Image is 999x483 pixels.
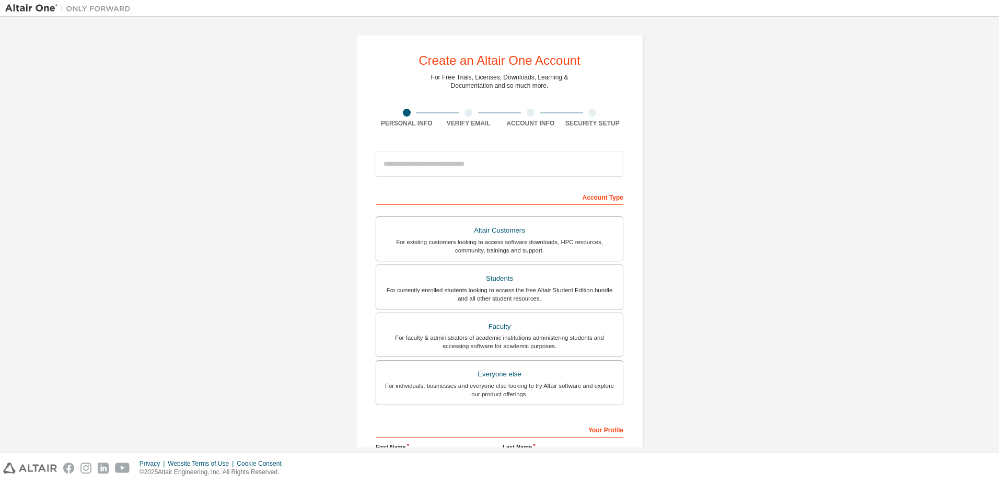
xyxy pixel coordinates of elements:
[237,459,287,468] div: Cookie Consent
[376,188,623,205] div: Account Type
[63,463,74,474] img: facebook.svg
[382,271,617,286] div: Students
[382,382,617,398] div: For individuals, businesses and everyone else looking to try Altair software and explore our prod...
[5,3,136,14] img: Altair One
[382,367,617,382] div: Everyone else
[419,54,580,67] div: Create an Altair One Account
[376,421,623,438] div: Your Profile
[376,119,438,128] div: Personal Info
[382,333,617,350] div: For faculty & administrators of academic institutions administering students and accessing softwa...
[382,238,617,255] div: For existing customers looking to access software downloads, HPC resources, community, trainings ...
[382,223,617,238] div: Altair Customers
[376,443,496,451] label: First Name
[438,119,500,128] div: Verify Email
[140,459,168,468] div: Privacy
[115,463,130,474] img: youtube.svg
[80,463,91,474] img: instagram.svg
[499,119,562,128] div: Account Info
[140,468,288,477] p: © 2025 Altair Engineering, Inc. All Rights Reserved.
[382,286,617,303] div: For currently enrolled students looking to access the free Altair Student Edition bundle and all ...
[382,319,617,334] div: Faculty
[431,73,568,90] div: For Free Trials, Licenses, Downloads, Learning & Documentation and so much more.
[503,443,623,451] label: Last Name
[3,463,57,474] img: altair_logo.svg
[168,459,237,468] div: Website Terms of Use
[98,463,109,474] img: linkedin.svg
[562,119,624,128] div: Security Setup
